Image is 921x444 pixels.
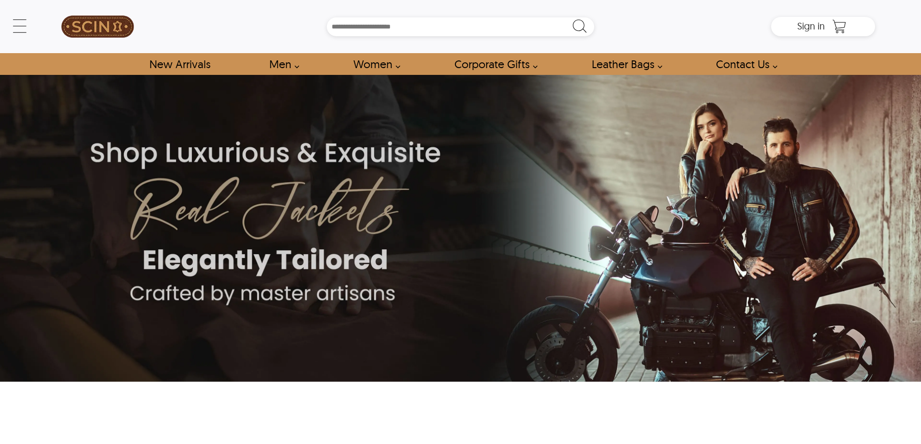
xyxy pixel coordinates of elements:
a: Shopping Cart [830,19,849,34]
img: SCIN [61,5,134,48]
a: Shop Leather Corporate Gifts [443,53,543,75]
a: Shop Leather Bags [581,53,668,75]
a: SCIN [46,5,149,48]
a: Sign in [797,23,825,31]
a: contact-us [705,53,783,75]
a: Shop New Arrivals [138,53,221,75]
a: shop men's leather jackets [258,53,305,75]
a: Shop Women Leather Jackets [342,53,406,75]
span: Sign in [797,20,825,32]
